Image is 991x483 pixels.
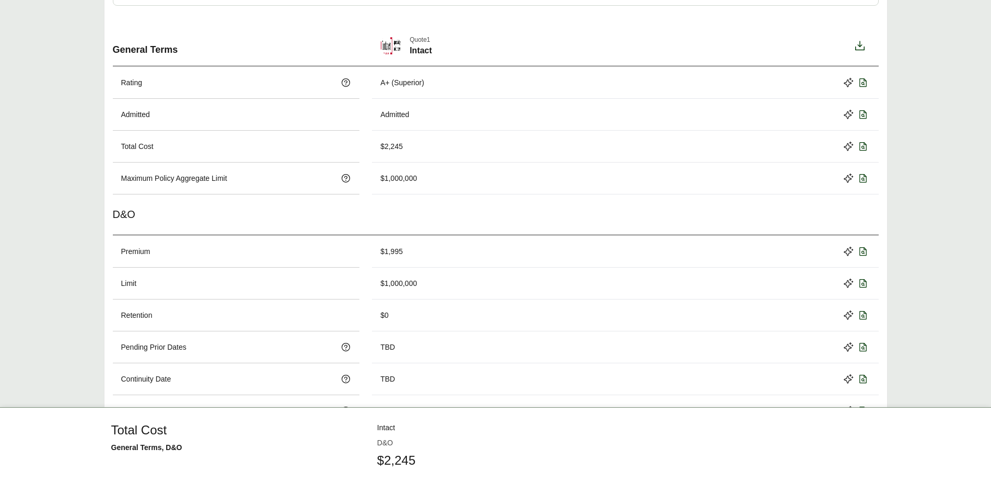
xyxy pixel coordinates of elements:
p: Pending Prior Dates [121,342,186,353]
div: None [380,469,398,480]
div: N/A [380,438,392,448]
p: Additional Defense Costs Limit [121,469,221,480]
button: Download option [849,35,870,57]
p: Separate Or Shared Limit [121,438,204,448]
div: $0 [380,310,389,321]
div: $1,995 [380,246,403,257]
div: TBD [380,342,395,353]
div: General Terms [113,27,360,65]
div: A+ (Superior) [380,77,424,88]
span: Quote 1 [410,35,432,44]
p: Total Cost [121,141,154,152]
div: $1,000,000 [380,278,417,289]
p: Premium [121,246,150,257]
p: Prior Acts Exclusion [121,406,186,417]
p: Rating [121,77,142,88]
p: Maximum Policy Aggregate Limit [121,173,227,184]
div: $1,000,000 [380,173,417,184]
div: Admitted [380,109,409,120]
p: Continuity Date [121,374,171,385]
div: TBD [380,374,395,385]
span: Intact [410,44,432,57]
p: Limit [121,278,137,289]
div: Full prior acts [380,406,424,417]
p: Retention [121,310,153,321]
p: Admitted [121,109,150,120]
div: D&O [113,194,879,236]
div: $2,245 [380,141,403,152]
img: Intact-Logo [380,35,401,56]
